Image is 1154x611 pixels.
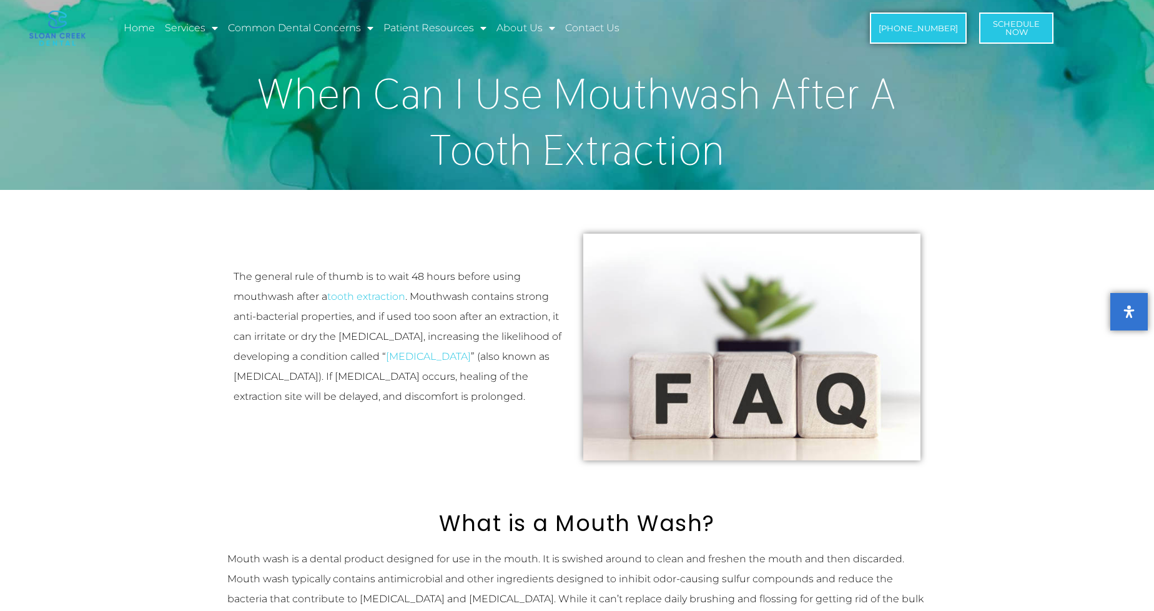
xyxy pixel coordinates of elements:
[122,14,157,42] a: Home
[979,12,1053,44] a: ScheduleNow
[227,510,927,537] h2: What is a Mouth Wash?
[227,66,927,177] h1: When Can I Use Mouthwash After A Tooth Extraction
[226,14,375,42] a: Common Dental Concerns
[870,12,967,44] a: [PHONE_NUMBER]
[29,11,86,46] img: logo
[495,14,557,42] a: About Us
[234,267,571,407] p: The general rule of thumb is to wait 48 hours before using mouthwash after a . Mouthwash contains...
[327,291,405,302] a: tooth extraction
[563,14,621,42] a: Contact Us
[583,234,920,460] img: Frequently asked questions
[386,350,471,362] a: [MEDICAL_DATA]
[122,14,794,42] nav: Menu
[993,20,1040,36] span: Schedule Now
[1110,293,1148,330] button: Open Accessibility Panel
[382,14,488,42] a: Patient Resources
[879,24,958,32] span: [PHONE_NUMBER]
[163,14,220,42] a: Services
